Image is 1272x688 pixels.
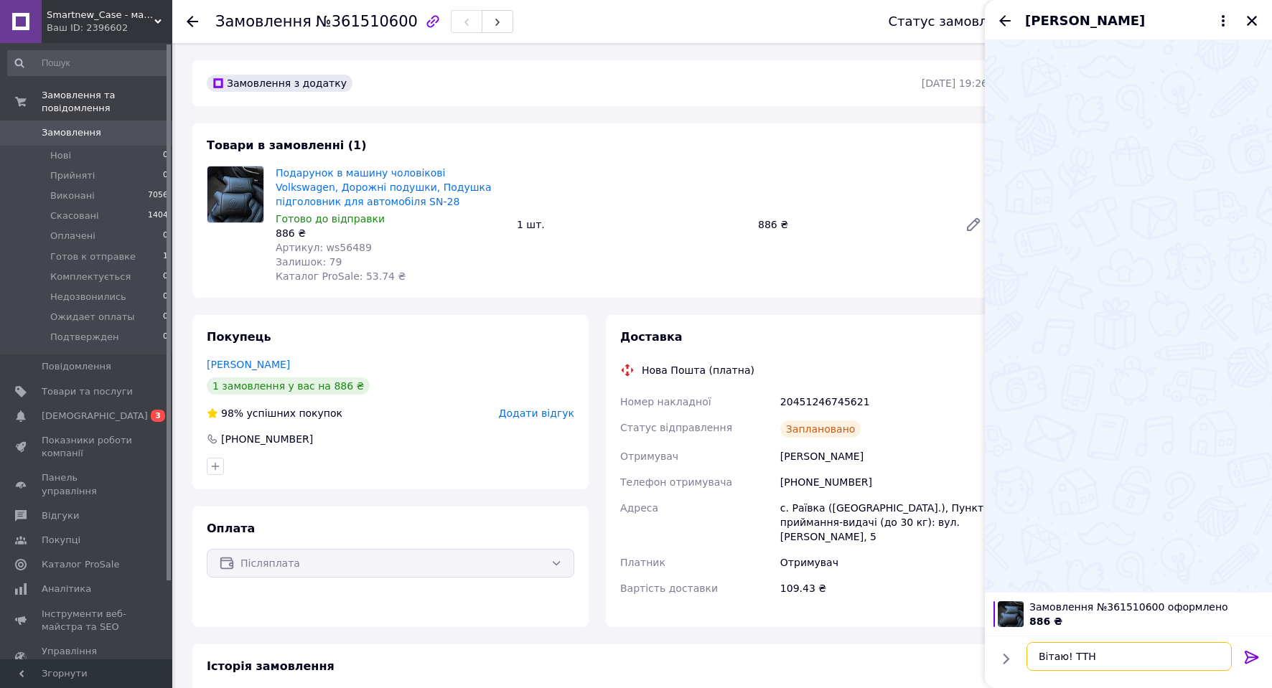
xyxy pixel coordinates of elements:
[163,291,168,303] span: 0
[163,250,168,263] span: 1
[1243,12,1261,29] button: Закрити
[620,451,678,462] span: Отримувач
[276,270,406,282] span: Каталог ProSale: 53.74 ₴
[151,410,165,422] span: 3
[42,410,148,423] span: [DEMOGRAPHIC_DATA]
[996,12,1014,29] button: Назад
[620,396,711,407] span: Номер накладної
[148,209,168,222] span: 1404
[42,645,133,671] span: Управління сайтом
[148,189,168,202] span: 7056
[777,550,991,575] div: Отримувач
[888,14,1020,29] div: Статус замовлення
[276,226,505,240] div: 886 ₴
[620,422,732,433] span: Статус відправлення
[42,385,133,398] span: Товари та послуги
[1027,642,1232,671] textarea: Вітаю! ТТН
[7,50,169,76] input: Пошук
[220,432,314,446] div: [PHONE_NUMBER]
[42,89,172,115] span: Замовлення та повідомлення
[50,209,99,222] span: Скасовані
[207,75,352,92] div: Замовлення з додатку
[620,557,665,568] span: Платник
[163,331,168,344] span: 0
[42,608,133,633] span: Інструменти веб-майстра та SEO
[207,359,290,370] a: [PERSON_NAME]
[50,291,126,303] span: Недозвонились
[163,270,168,283] span: 0
[42,583,91,595] span: Аналітика
[163,230,168,242] span: 0
[922,77,988,89] time: [DATE] 19:26
[1025,11,1145,30] span: [PERSON_NAME]
[511,215,752,235] div: 1 шт.
[620,583,718,594] span: Вартість доставки
[50,270,131,283] span: Комплектується
[50,189,95,202] span: Виконані
[276,242,372,253] span: Артикул: ws56489
[780,420,861,438] div: Заплановано
[42,558,119,571] span: Каталог ProSale
[207,138,367,152] span: Товари в замовленні (1)
[42,434,133,460] span: Показники роботи компанії
[163,169,168,182] span: 0
[215,13,312,30] span: Замовлення
[777,443,991,469] div: [PERSON_NAME]
[1029,600,1263,614] span: Замовлення №361510600 оформлено
[207,330,271,344] span: Покупець
[163,149,168,162] span: 0
[316,13,418,30] span: №361510600
[998,601,1024,627] img: 6816112581_w100_h100_podushki-na-kreslo.jpg
[777,389,991,415] div: 20451246745621
[47,9,154,22] span: Smartnew_Case - магазин аксесуарів для мобільних пристроїв.
[187,14,198,29] div: Повернутися назад
[207,377,370,395] div: 1 замовлення у вас на 886 ₴
[620,502,658,514] span: Адреса
[276,213,385,225] span: Готово до відправки
[207,522,255,535] span: Оплата
[221,407,243,419] span: 98%
[777,469,991,495] div: [PHONE_NUMBER]
[163,311,168,324] span: 0
[996,649,1015,668] button: Показати кнопки
[50,149,71,162] span: Нові
[959,210,988,239] a: Редагувати
[777,575,991,601] div: 109.43 ₴
[42,471,133,497] span: Панель управління
[50,169,95,182] span: Прийняті
[276,256,342,268] span: Залишок: 79
[207,406,342,420] div: успішних покупок
[276,167,492,207] a: Подарунок в машину чоловікові Volkswagen, Дорожні подушки, Подушка підголовник для автомобіля SN-28
[499,407,574,419] span: Додати відгук
[207,659,335,673] span: Історія замовлення
[42,126,101,139] span: Замовлення
[42,534,80,547] span: Покупці
[620,330,683,344] span: Доставка
[752,215,953,235] div: 886 ₴
[50,250,136,263] span: Готов к отправке
[620,476,732,488] span: Телефон отримувача
[777,495,991,550] div: с. Раївка ([GEOGRAPHIC_DATA].), Пункт приймання-видачі (до 30 кг): вул. [PERSON_NAME], 5
[42,360,111,373] span: Повідомлення
[638,363,758,377] div: Нова Пошта (платна)
[47,22,172,34] div: Ваш ID: 2396602
[207,166,263,222] img: Подарунок в машину чоловікові Volkswagen, Дорожні подушки, Подушка підголовник для автомобіля SN-28
[50,311,135,324] span: Ожидает оплаты
[50,331,118,344] span: Подтвержден
[50,230,95,242] span: Оплачені
[1029,616,1062,627] span: 886 ₴
[1025,11,1232,30] button: [PERSON_NAME]
[42,509,79,522] span: Відгуки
